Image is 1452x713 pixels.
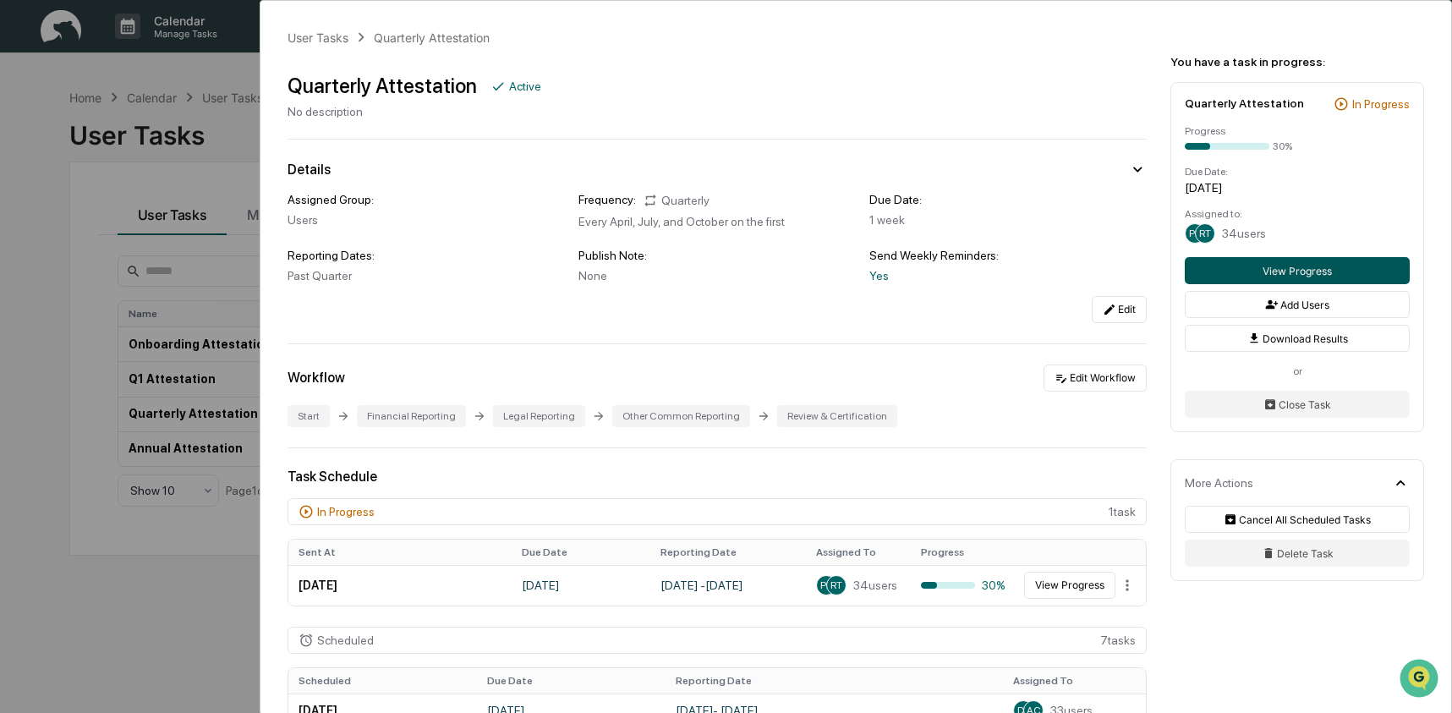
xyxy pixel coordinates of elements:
[1185,540,1410,567] button: Delete Task
[288,540,512,565] th: Sent At
[119,286,205,299] a: Powered byPylon
[17,36,308,63] p: How can we help?
[1185,96,1304,110] div: Quarterly Attestation
[288,668,477,694] th: Scheduled
[869,193,1147,206] div: Due Date:
[168,287,205,299] span: Pylon
[1185,365,1410,377] div: or
[1185,257,1410,284] button: View Progress
[869,213,1147,227] div: 1 week
[1352,97,1410,111] div: In Progress
[512,565,650,606] td: [DATE]
[317,633,374,647] div: Scheduled
[17,247,30,261] div: 🔎
[820,579,833,591] span: PD
[116,206,216,237] a: 🗄️Attestations
[493,405,585,427] div: Legal Reporting
[1185,291,1410,318] button: Add Users
[1398,657,1444,703] iframe: Open customer support
[288,405,330,427] div: Start
[1185,181,1410,195] div: [DATE]
[1273,140,1292,152] div: 30%
[1185,506,1410,533] button: Cancel All Scheduled Tasks
[58,129,277,146] div: Start new chat
[1185,166,1410,178] div: Due Date:
[34,245,107,262] span: Data Lookup
[288,469,1147,485] div: Task Schedule
[374,30,490,45] div: Quarterly Attestation
[1185,325,1410,352] button: Download Results
[288,193,565,206] div: Assigned Group:
[1044,365,1147,392] button: Edit Workflow
[509,80,541,93] div: Active
[34,213,109,230] span: Preclearance
[58,146,214,160] div: We're available if you need us!
[911,540,1016,565] th: Progress
[288,269,565,282] div: Past Quarter
[288,498,1147,525] div: 1 task
[288,30,348,45] div: User Tasks
[921,579,1005,592] div: 30%
[288,105,541,118] div: No description
[1222,227,1266,240] span: 34 users
[578,269,856,282] div: None
[830,579,842,591] span: RT
[1003,668,1146,694] th: Assigned To
[1185,391,1410,418] button: Close Task
[650,540,806,565] th: Reporting Date
[578,215,856,228] div: Every April, July, and October on the first
[1185,208,1410,220] div: Assigned to:
[123,215,136,228] div: 🗄️
[666,668,1004,694] th: Reporting Date
[288,74,477,98] div: Quarterly Attestation
[650,565,806,606] td: [DATE] - [DATE]
[869,249,1147,262] div: Send Weekly Reminders:
[578,193,636,208] div: Frequency:
[357,405,466,427] div: Financial Reporting
[288,627,1147,654] div: 7 task s
[869,269,1147,282] div: Yes
[288,162,331,178] div: Details
[477,668,666,694] th: Due Date
[140,213,210,230] span: Attestations
[288,249,565,262] div: Reporting Dates:
[1199,228,1211,239] span: RT
[17,215,30,228] div: 🖐️
[1092,296,1147,323] button: Edit
[1185,476,1253,490] div: More Actions
[10,206,116,237] a: 🖐️Preclearance
[1024,572,1115,599] button: View Progress
[643,193,710,208] div: Quarterly
[17,129,47,160] img: 1746055101610-c473b297-6a78-478c-a979-82029cc54cd1
[806,540,911,565] th: Assigned To
[288,134,308,155] button: Start new chat
[1185,125,1410,137] div: Progress
[578,249,856,262] div: Publish Note:
[288,213,565,227] div: Users
[612,405,750,427] div: Other Common Reporting
[777,405,897,427] div: Review & Certification
[1170,55,1424,69] div: You have a task in progress:
[1189,228,1202,239] span: PD
[512,540,650,565] th: Due Date
[288,565,512,606] td: [DATE]
[10,239,113,269] a: 🔎Data Lookup
[288,370,345,386] div: Workflow
[317,505,375,518] div: In Progress
[853,579,897,592] span: 34 users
